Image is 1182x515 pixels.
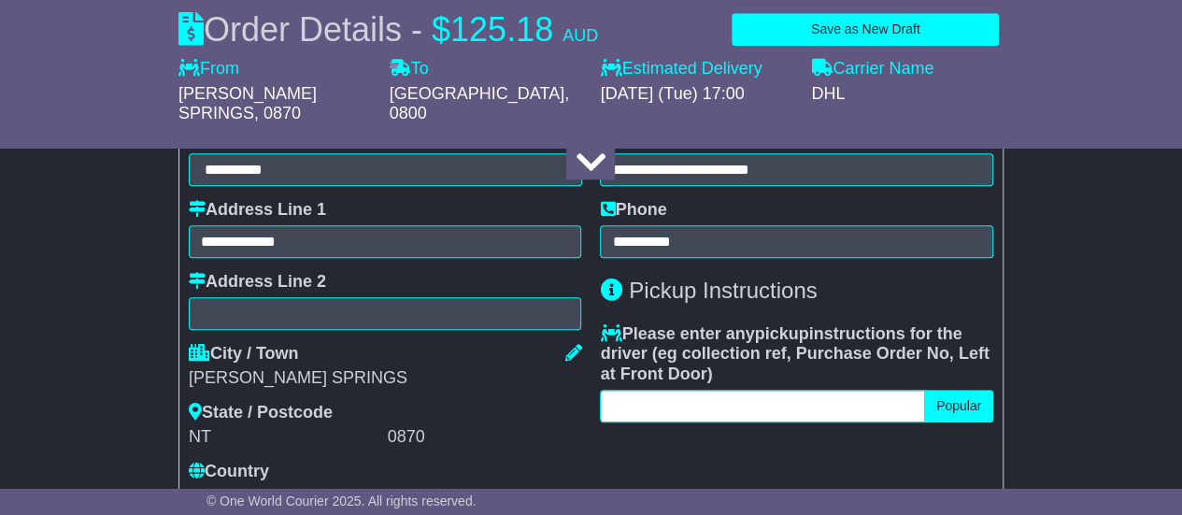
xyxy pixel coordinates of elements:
[390,59,429,79] label: To
[178,9,598,50] div: Order Details -
[189,368,582,389] div: [PERSON_NAME] SPRINGS
[178,59,239,79] label: From
[629,278,817,303] span: Pickup Instructions
[755,324,809,343] span: pickup
[189,344,299,365] label: City / Town
[924,390,993,422] button: Popular
[600,324,993,385] label: Please enter any instructions for the driver ( )
[189,272,326,293] label: Address Line 2
[390,84,569,123] span: , 0800
[388,427,582,448] div: 0870
[189,487,363,506] span: [GEOGRAPHIC_DATA]
[811,84,1004,105] div: DHL
[189,403,333,423] label: State / Postcode
[189,200,326,221] label: Address Line 1
[189,427,383,448] div: NT
[600,84,792,105] div: [DATE] (Tue) 17:00
[811,59,933,79] label: Carrier Name
[600,200,666,221] label: Phone
[390,84,564,103] span: [GEOGRAPHIC_DATA]
[206,494,477,508] span: © One World Courier 2025. All rights reserved.
[254,104,301,122] span: , 0870
[600,344,989,383] span: eg collection ref, Purchase Order No, Left at Front Door
[563,26,598,45] span: AUD
[189,462,269,482] label: Country
[178,84,317,123] span: [PERSON_NAME] SPRINGS
[600,59,792,79] label: Estimated Delivery
[432,10,450,49] span: $
[732,13,999,46] button: Save as New Draft
[450,10,553,49] span: 125.18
